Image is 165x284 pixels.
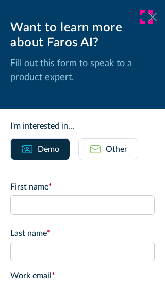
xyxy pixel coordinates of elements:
label: Work email [10,270,155,282]
label: Last name [10,227,155,240]
div: Other [106,143,127,155]
label: First name [10,181,155,193]
div: Demo [38,143,59,155]
div: I'm interested in... [10,120,155,132]
p: Fill out this form to speak to a product expert. [10,57,155,85]
div: Want to learn more about Faros AI? [10,21,155,51]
